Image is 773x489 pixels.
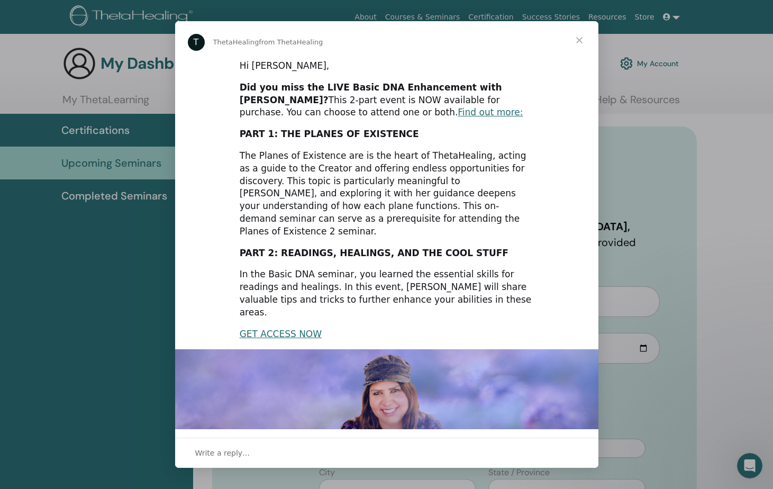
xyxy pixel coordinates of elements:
[259,38,323,46] span: from ThetaHealing
[240,329,322,339] a: GET ACCESS NOW
[240,248,508,258] b: PART 2: READINGS, HEALINGS, AND THE COOL STUFF
[240,82,502,105] b: Did you miss the LIVE Basic DNA Enhancement with [PERSON_NAME]?
[175,438,598,468] div: Open conversation and reply
[560,21,598,59] span: Close
[458,107,523,117] a: Find out more:
[240,81,534,119] div: This 2-part event is NOW available for purchase. You can choose to attend one or both.
[240,129,419,139] b: PART 1: THE PLANES OF EXISTENCE
[240,60,534,73] div: Hi [PERSON_NAME],
[240,150,534,238] div: The Planes of Existence are is the heart of ThetaHealing, acting as a guide to the Creator and of...
[188,34,205,51] div: Profile image for ThetaHealing
[213,38,259,46] span: ThetaHealing
[240,268,534,319] div: In the Basic DNA seminar, you learned the essential skills for readings and healings. In this eve...
[195,446,250,460] span: Write a reply…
